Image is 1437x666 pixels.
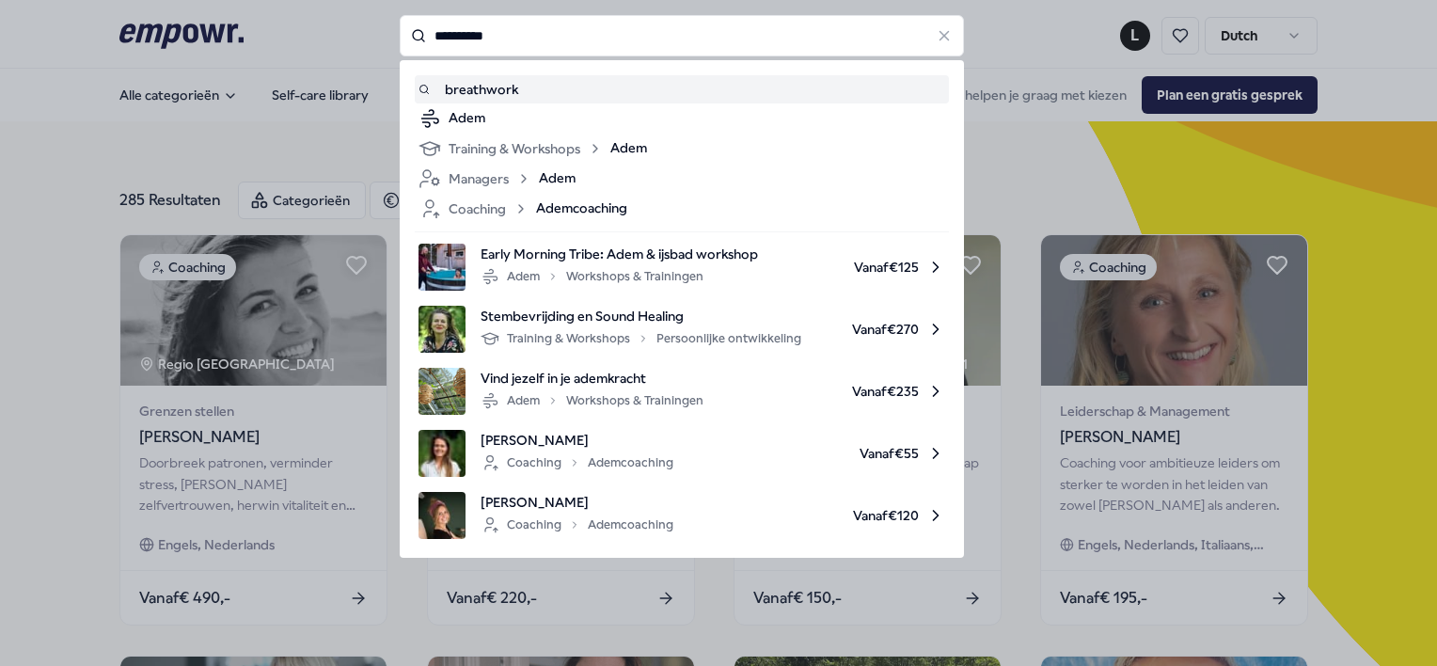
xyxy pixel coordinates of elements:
a: product imageStembevrijding en Sound HealingTraining & WorkshopsPersoonlijke ontwikkelingVanaf€270 [418,306,945,353]
a: breathwork [418,79,945,100]
span: Vanaf € 270 [816,306,945,353]
div: Adem [449,107,945,130]
a: product imageVind jezelf in je ademkrachtAdemWorkshops & TrainingenVanaf€235 [418,368,945,415]
span: Adem [610,137,647,160]
a: CoachingAdemcoaching [418,198,945,220]
span: Vanaf € 125 [773,244,945,291]
div: Training & Workshops [418,137,603,160]
div: Managers [418,167,531,190]
a: Training & WorkshopsAdem [418,137,945,160]
span: Ademcoaching [536,198,627,220]
a: product image[PERSON_NAME]CoachingAdemcoachingVanaf€55 [418,430,945,477]
img: product image [418,244,466,291]
a: product image[PERSON_NAME]CoachingAdemcoachingVanaf€120 [418,492,945,539]
span: Adem [539,167,576,190]
div: Coaching Ademcoaching [481,452,673,474]
div: Adem Workshops & Trainingen [481,389,703,412]
span: Vind jezelf in je ademkracht [481,368,703,388]
input: Search for products, categories or subcategories [400,15,964,56]
a: Adem [418,107,945,130]
img: product image [418,430,466,477]
div: Training & Workshops Persoonlijke ontwikkeling [481,327,801,350]
span: [PERSON_NAME] [481,430,673,451]
span: Vanaf € 120 [688,492,945,539]
img: product image [418,492,466,539]
img: product image [418,368,466,415]
span: [PERSON_NAME] [481,492,673,513]
span: Vanaf € 235 [718,368,945,415]
span: Vanaf € 55 [688,430,945,477]
span: Early Morning Tribe: Adem & ijsbad workshop [481,244,758,264]
img: product image [418,306,466,353]
span: Stembevrijding en Sound Healing [481,306,801,326]
a: ManagersAdem [418,167,945,190]
div: Coaching Ademcoaching [481,514,673,536]
div: Adem Workshops & Trainingen [481,265,703,288]
a: product imageEarly Morning Tribe: Adem & ijsbad workshopAdemWorkshops & TrainingenVanaf€125 [418,244,945,291]
div: Coaching [418,198,529,220]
